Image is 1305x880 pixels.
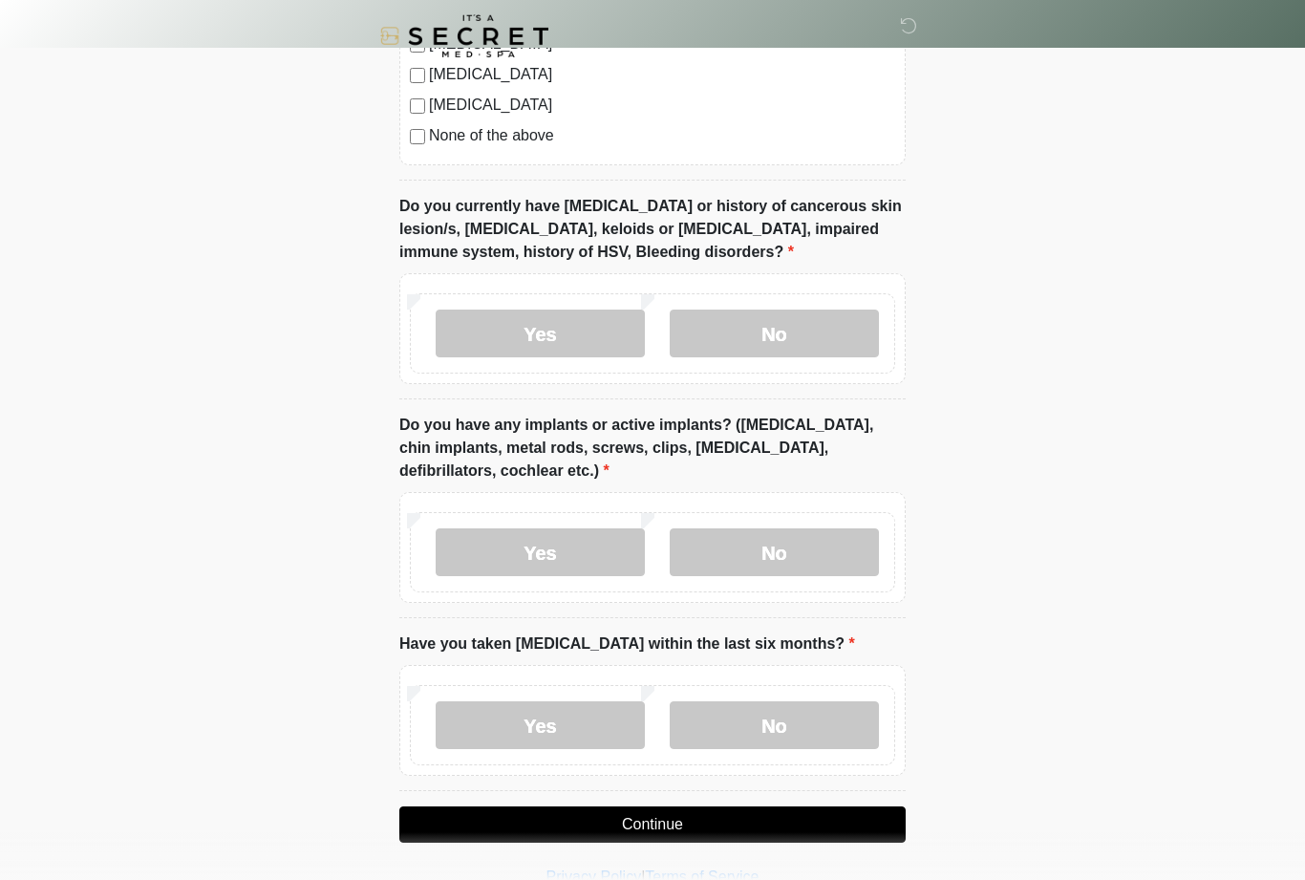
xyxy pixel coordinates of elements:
[670,701,879,749] label: No
[399,414,906,483] label: Do you have any implants or active implants? ([MEDICAL_DATA], chin implants, metal rods, screws, ...
[670,310,879,357] label: No
[436,528,645,576] label: Yes
[410,68,425,83] input: [MEDICAL_DATA]
[670,528,879,576] label: No
[429,63,895,86] label: [MEDICAL_DATA]
[436,310,645,357] label: Yes
[399,633,855,655] label: Have you taken [MEDICAL_DATA] within the last six months?
[399,195,906,264] label: Do you currently have [MEDICAL_DATA] or history of cancerous skin lesion/s, [MEDICAL_DATA], keloi...
[429,124,895,147] label: None of the above
[429,94,895,117] label: [MEDICAL_DATA]
[410,129,425,144] input: None of the above
[436,701,645,749] label: Yes
[380,14,548,57] img: It's A Secret Med Spa Logo
[410,98,425,114] input: [MEDICAL_DATA]
[399,806,906,843] button: Continue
